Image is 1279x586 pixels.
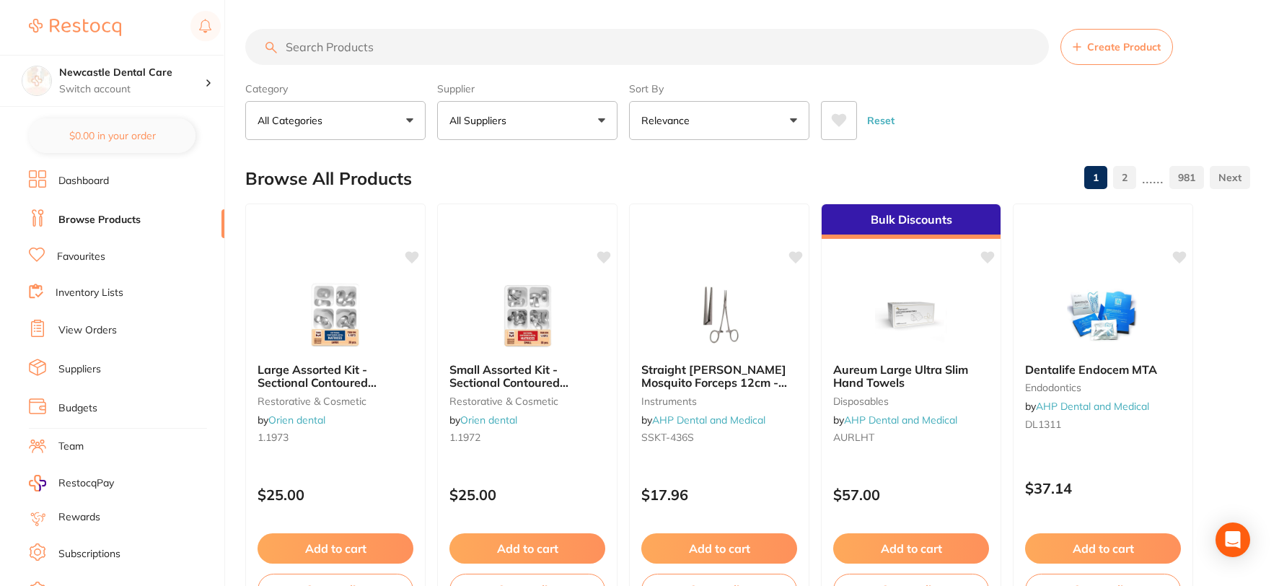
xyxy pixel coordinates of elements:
small: endodontics [1025,382,1181,393]
p: $25.00 [258,486,413,503]
span: by [449,414,517,427]
span: RestocqPay [58,476,114,491]
p: Switch account [59,82,205,97]
a: Orien dental [268,414,325,427]
span: by [833,414,957,427]
p: $17.96 [641,486,797,503]
span: by [641,414,765,427]
button: All Suppliers [437,101,617,140]
label: Sort By [629,82,809,95]
small: restorative & cosmetic [449,395,605,407]
img: RestocqPay [29,475,46,491]
a: RestocqPay [29,475,114,491]
a: AHP Dental and Medical [844,414,957,427]
button: Add to cart [449,533,605,564]
p: $25.00 [449,486,605,503]
a: 1 [1084,163,1107,192]
p: Relevance [641,113,695,128]
span: Straight [PERSON_NAME] Mosquito Forceps 12cm - SSKT436S [641,362,787,403]
button: Create Product [1060,29,1173,65]
span: Small Assorted Kit - Sectional Contoured Matrices Pack 30 - Tor VM [449,362,594,403]
small: disposables [833,395,989,407]
button: All Categories [245,101,426,140]
small: restorative & cosmetic [258,395,413,407]
b: Straight Halstead Mosquito Forceps 12cm - SSKT436S [641,363,797,390]
img: Large Assorted Kit - Sectional Contoured Matrices Pack 30 - Tor VM [289,279,382,351]
input: Search Products [245,29,1049,65]
button: Add to cart [258,533,413,564]
span: AURLHT [833,431,874,444]
span: SSKT-436S [641,431,694,444]
button: Reset [863,101,899,140]
a: Favourites [57,250,105,264]
img: Dentalife Endocem MTA [1056,279,1150,351]
a: Restocq Logo [29,11,121,44]
img: Aureum Large Ultra Slim Hand Towels [864,279,958,351]
button: $0.00 in your order [29,118,195,153]
p: All Categories [258,113,328,128]
h2: Browse All Products [245,169,412,189]
b: Small Assorted Kit - Sectional Contoured Matrices Pack 30 - Tor VM [449,363,605,390]
span: by [258,414,325,427]
span: Large Assorted Kit - Sectional Contoured Matrices Pack 30 - Tor VM [258,362,402,403]
img: Newcastle Dental Care [22,66,51,95]
a: Subscriptions [58,547,120,561]
button: Relevance [629,101,809,140]
span: 1.1972 [449,431,480,444]
img: Straight Halstead Mosquito Forceps 12cm - SSKT436S [672,279,766,351]
label: Supplier [437,82,617,95]
span: Create Product [1087,41,1161,53]
a: 981 [1169,163,1204,192]
a: View Orders [58,323,117,338]
p: ...... [1142,170,1164,186]
p: $37.14 [1025,480,1181,497]
small: instruments [641,395,797,407]
span: DL1311 [1025,418,1061,431]
img: Small Assorted Kit - Sectional Contoured Matrices Pack 30 - Tor VM [480,279,574,351]
a: Inventory Lists [56,286,123,300]
a: Budgets [58,401,97,416]
a: Orien dental [460,414,517,427]
div: Open Intercom Messenger [1216,522,1250,557]
h4: Newcastle Dental Care [59,66,205,80]
a: AHP Dental and Medical [652,414,765,427]
a: Browse Products [58,213,141,227]
span: by [1025,400,1149,413]
b: Large Assorted Kit - Sectional Contoured Matrices Pack 30 - Tor VM [258,363,413,390]
span: 1.1973 [258,431,289,444]
b: Aureum Large Ultra Slim Hand Towels [833,363,989,390]
a: Team [58,439,84,454]
a: Rewards [58,510,100,525]
p: All Suppliers [449,113,512,128]
a: 2 [1113,163,1136,192]
div: Bulk Discounts [822,204,1001,239]
a: Suppliers [58,362,101,377]
label: Category [245,82,426,95]
a: Dashboard [58,174,109,188]
b: Dentalife Endocem MTA [1025,363,1181,376]
p: $57.00 [833,486,989,503]
button: Add to cart [1025,533,1181,564]
a: AHP Dental and Medical [1036,400,1149,413]
span: Aureum Large Ultra Slim Hand Towels [833,362,968,390]
button: Add to cart [833,533,989,564]
span: Dentalife Endocem MTA [1025,362,1157,377]
img: Restocq Logo [29,19,121,36]
button: Add to cart [641,533,797,564]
